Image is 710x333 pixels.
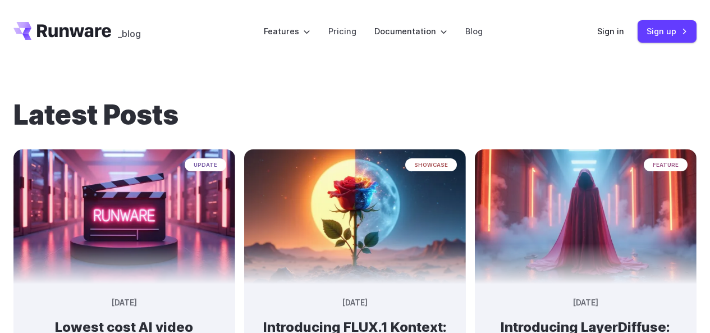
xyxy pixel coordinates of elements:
[638,20,697,42] a: Sign up
[112,297,137,309] time: [DATE]
[13,22,111,40] a: Go to /
[573,297,598,309] time: [DATE]
[644,158,688,171] span: feature
[405,158,457,171] span: showcase
[13,149,235,284] img: Neon-lit movie clapperboard with the word 'RUNWARE' in a futuristic server room
[597,25,624,38] a: Sign in
[264,25,310,38] label: Features
[244,149,466,284] img: Surreal rose in a desert landscape, split between day and night with the sun and moon aligned beh...
[118,29,141,38] span: _blog
[465,25,483,38] a: Blog
[374,25,447,38] label: Documentation
[342,297,368,309] time: [DATE]
[13,99,697,131] h1: Latest Posts
[475,149,697,284] img: A cloaked figure made entirely of bending light and heat distortion, slightly warping the scene b...
[118,22,141,40] a: _blog
[328,25,356,38] a: Pricing
[185,158,226,171] span: update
